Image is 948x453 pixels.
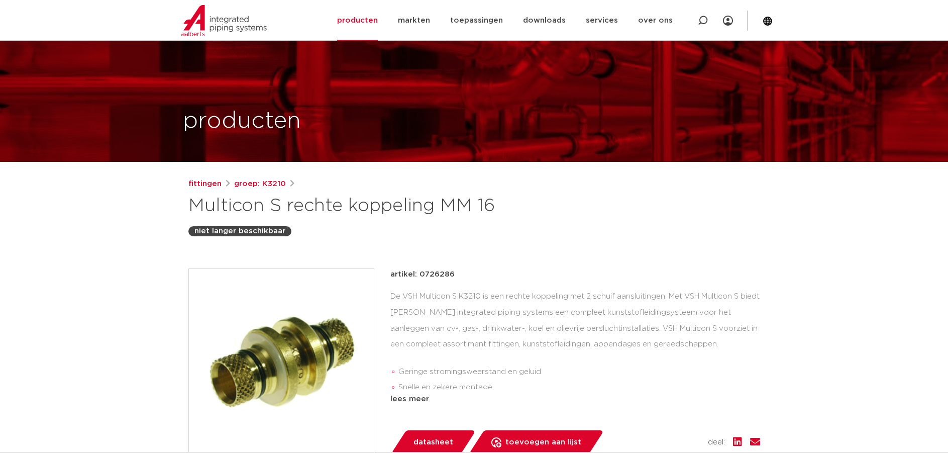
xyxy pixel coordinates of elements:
[398,364,760,380] li: Geringe stromingsweerstand en geluid
[413,434,453,450] span: datasheet
[390,268,455,281] p: artikel: 0726286
[390,393,760,405] div: lees meer
[188,194,566,218] h1: Multicon S rechte koppeling MM 16
[183,105,301,137] h1: producten
[505,434,581,450] span: toevoegen aan lijst
[234,178,286,190] a: groep: K3210
[390,289,760,389] div: De VSH Multicon S K3210 is een rechte koppeling met 2 schuif aansluitingen. Met VSH Multicon S bi...
[188,178,222,190] a: fittingen
[708,436,725,448] span: deel:
[398,380,760,396] li: Snelle en zekere montage
[194,225,285,237] p: niet langer beschikbaar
